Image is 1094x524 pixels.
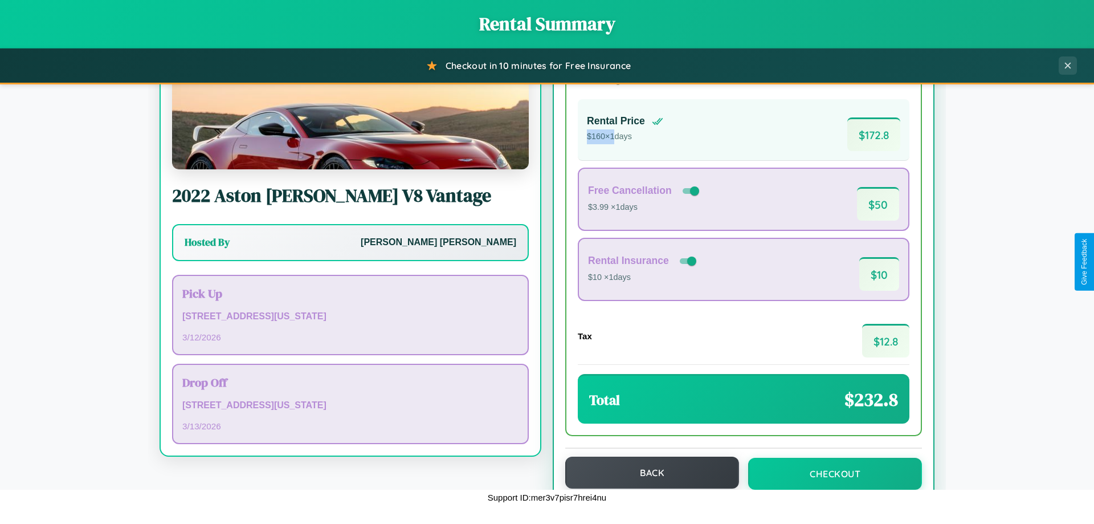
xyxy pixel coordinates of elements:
h4: Rental Price [587,115,645,127]
h3: Hosted By [185,235,230,249]
p: 3 / 13 / 2026 [182,419,519,434]
p: $ 160 × 1 days [587,129,663,144]
h1: Rental Summary [11,11,1083,36]
h2: 2022 Aston [PERSON_NAME] V8 Vantage [172,183,529,208]
h3: Pick Up [182,285,519,302]
p: [STREET_ADDRESS][US_STATE] [182,308,519,325]
p: [STREET_ADDRESS][US_STATE] [182,397,519,414]
button: Back [565,457,739,489]
div: Give Feedback [1080,239,1088,285]
h3: Total [589,391,620,409]
img: Aston Martin V8 Vantage [172,55,529,169]
p: Support ID: mer3v7pisr7hrei4nu [488,490,606,505]
span: Checkout in 10 minutes for Free Insurance [446,60,631,71]
p: 3 / 12 / 2026 [182,330,519,345]
span: $ 232.8 [844,387,898,412]
p: $10 × 1 days [588,270,699,285]
span: $ 50 [857,187,899,221]
h3: Drop Off [182,374,519,391]
h4: Rental Insurance [588,255,669,267]
span: $ 10 [859,257,899,291]
p: $3.99 × 1 days [588,200,701,215]
h4: Free Cancellation [588,185,672,197]
button: Checkout [748,458,922,490]
p: [PERSON_NAME] [PERSON_NAME] [361,234,516,251]
h4: Tax [578,331,592,341]
span: $ 172.8 [847,117,900,151]
span: $ 12.8 [862,324,909,358]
